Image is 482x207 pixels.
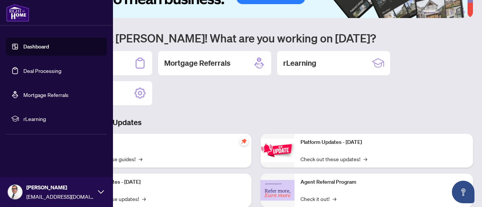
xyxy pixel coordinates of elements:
span: pushpin [239,137,249,146]
h2: Mortgage Referrals [164,58,230,68]
span: [PERSON_NAME] [26,183,94,192]
p: Self-Help [79,138,246,147]
button: 4 [450,11,453,14]
span: → [333,195,336,203]
span: → [139,155,142,163]
a: Deal Processing [23,67,61,74]
button: 3 [444,11,447,14]
button: 6 [462,11,465,14]
a: Check it out!→ [300,195,336,203]
h2: rLearning [283,58,316,68]
span: → [142,195,146,203]
h3: Brokerage & Industry Updates [39,117,473,128]
p: Platform Updates - [DATE] [300,138,467,147]
img: Platform Updates - June 23, 2025 [261,139,294,162]
h1: Welcome back [PERSON_NAME]! What are you working on [DATE]? [39,31,473,45]
a: Mortgage Referrals [23,91,69,98]
span: → [363,155,367,163]
img: logo [6,4,29,22]
button: 5 [456,11,459,14]
span: rLearning [23,115,102,123]
button: Open asap [452,181,474,203]
p: Agent Referral Program [300,178,467,186]
button: 2 [438,11,441,14]
button: 1 [423,11,435,14]
img: Agent Referral Program [261,180,294,201]
a: Dashboard [23,43,49,50]
a: Check out these updates!→ [300,155,367,163]
span: [EMAIL_ADDRESS][DOMAIN_NAME] [26,192,94,201]
img: Profile Icon [8,185,22,199]
p: Platform Updates - [DATE] [79,178,246,186]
